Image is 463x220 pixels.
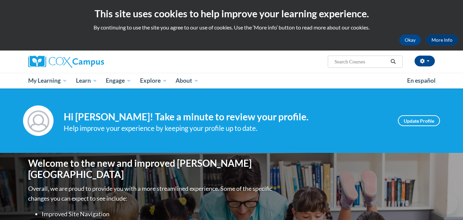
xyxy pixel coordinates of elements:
span: Learn [76,77,97,85]
a: My Learning [24,73,72,88]
h2: This site uses cookies to help improve your learning experience. [5,7,458,20]
button: Search [388,58,398,66]
li: Improved Site Navigation [42,209,274,219]
a: Update Profile [398,115,440,126]
a: En español [403,74,440,88]
span: My Learning [28,77,67,85]
span: Engage [106,77,131,85]
span: About [176,77,199,85]
a: About [172,73,203,88]
div: Help improve your experience by keeping your profile up to date. [64,123,388,134]
img: Profile Image [23,105,54,136]
iframe: Button to launch messaging window [436,193,458,215]
button: Okay [399,35,421,45]
span: En español [407,77,436,84]
span: Explore [140,77,167,85]
p: By continuing to use the site you agree to our use of cookies. Use the ‘More info’ button to read... [5,24,458,31]
p: Overall, we are proud to provide you with a more streamlined experience. Some of the specific cha... [28,184,274,203]
img: Cox Campus [28,56,104,68]
h1: Welcome to the new and improved [PERSON_NAME][GEOGRAPHIC_DATA] [28,158,274,180]
a: More Info [426,35,458,45]
button: Account Settings [415,56,435,66]
h4: Hi [PERSON_NAME]! Take a minute to review your profile. [64,111,388,123]
div: Main menu [18,73,445,88]
a: Engage [101,73,136,88]
a: Cox Campus [28,56,157,68]
a: Explore [136,73,172,88]
a: Learn [72,73,102,88]
input: Search Courses [334,58,388,66]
